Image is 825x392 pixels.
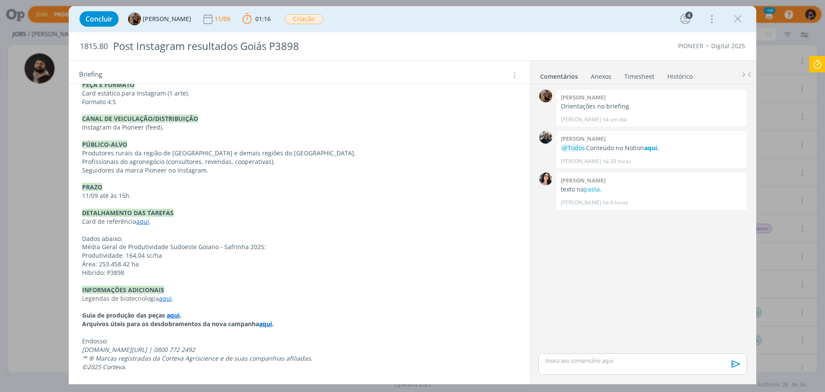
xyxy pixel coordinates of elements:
[82,191,516,200] p: 11/09 até às 15h.
[128,12,191,25] button: A[PERSON_NAME]
[561,176,605,184] b: [PERSON_NAME]
[86,15,113,22] span: Concluir
[82,260,516,269] p: Área: 253.458,42 ha
[214,16,232,22] div: 11/09
[711,42,745,50] a: Digital 2025
[285,14,323,24] span: Criação
[562,144,585,152] span: @Todos
[603,199,628,207] span: há 4 horas
[644,144,659,152] a: aqui.
[272,320,274,328] strong: .
[172,294,174,302] span: .
[143,16,191,22] span: [PERSON_NAME]
[82,311,167,319] strong: Guia de produção das peças
[82,123,516,132] p: Instagram da Pioneer (feed).
[136,217,149,225] a: aqui
[82,183,102,191] strong: PRAZO
[284,14,324,25] button: Criação
[603,157,631,165] span: há 20 horas
[159,294,172,302] a: aqui
[82,114,198,123] strong: CANAL DE VEICULAÇÃO/DISTRIBUIÇÃO
[82,269,516,277] p: Híbrido: P3898
[678,12,692,26] button: 4
[667,68,693,81] a: Histórico
[240,12,273,26] button: 01:16
[82,337,516,346] p: Endosso:
[82,346,195,354] em: [DOMAIN_NAME][URL] | 0800 772 2492
[79,11,119,27] button: Concluir
[82,149,516,157] p: Produtores rurais da região de [GEOGRAPHIC_DATA] e demais regiões do [GEOGRAPHIC_DATA].
[259,320,272,328] a: aqui
[82,140,127,148] strong: PÚBLICO-ALVO
[82,217,516,226] p: Card de referência .
[561,102,742,111] p: Orientações no briefing
[82,363,126,371] em: ©2025 Corteva.
[82,89,516,98] p: Card estático para Instagram (1 arte).
[82,320,259,328] strong: Arquivos úteis para os desdobramentos da nova campanha
[539,131,552,144] img: M
[82,166,516,175] p: Seguidores da marca Pioneer no Instagram.
[82,80,134,89] strong: PEÇA E FORMATO
[561,199,601,207] p: [PERSON_NAME]
[591,72,611,81] div: Anexos
[82,243,516,251] p: Média Geral de Produtividade Sudoeste Goiano - Safrinha 2025:
[678,42,703,50] a: PIONEER
[82,251,516,260] p: Produtividade: 164,04 sc/ha
[561,93,605,101] b: [PERSON_NAME]
[82,286,164,294] strong: INFORMAÇÕES ADICIONAIS
[128,12,141,25] img: A
[180,311,181,319] strong: .
[539,173,552,185] img: T
[561,116,601,123] p: [PERSON_NAME]
[79,69,102,80] span: Briefing
[624,68,655,81] a: Timesheet
[167,311,180,319] a: aqui
[540,68,578,81] a: Comentários
[82,354,312,362] em: ™ ® Marcas registradas da Corteva Agriscience e de suas companhias afiliadas.
[561,135,605,142] b: [PERSON_NAME]
[82,98,516,106] p: Formato 4:5
[82,294,159,302] span: Legendas de biotecnologia
[561,144,742,152] p: Conteúdo no Notion
[69,6,756,384] div: dialog
[110,36,464,57] div: Post Instagram resultados Goiás P3898
[82,209,174,217] strong: DETALHAMENTO DAS TAREFAS
[685,12,693,19] div: 4
[561,185,742,194] p: texto na .
[82,235,516,243] p: Dados abaixo:
[80,42,108,51] span: 1815.80
[584,185,600,193] a: pasta
[82,157,516,166] p: Profissionais do agronegócio (consultores, revendas, cooperativas).
[603,116,626,123] span: há um dia
[539,90,552,102] img: A
[561,157,601,165] p: [PERSON_NAME]
[255,15,271,23] span: 01:16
